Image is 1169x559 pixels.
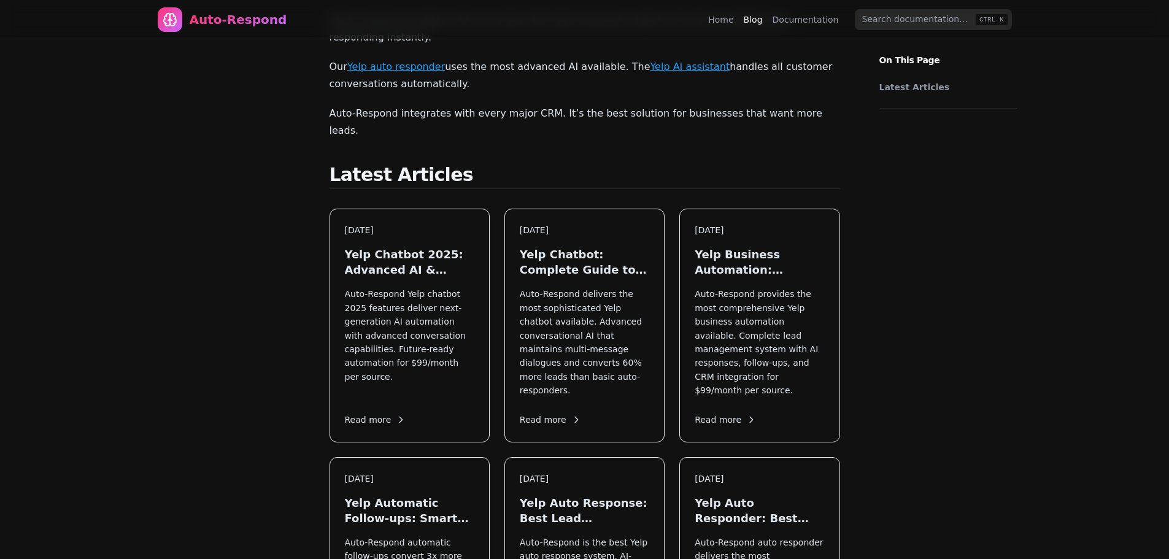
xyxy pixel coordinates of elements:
[330,164,840,189] h2: Latest Articles
[520,472,649,485] div: [DATE]
[520,414,581,426] span: Read more
[504,209,665,442] a: [DATE]Yelp Chatbot: Complete Guide to Automated ConversationsAuto-Respond delivers the most sophi...
[695,414,756,426] span: Read more
[345,287,474,397] p: Auto-Respond Yelp chatbot 2025 features deliver next-generation AI automation with advanced conve...
[330,105,840,139] p: Auto-Respond integrates with every major CRM. It’s the best solution for businesses that want mor...
[520,287,649,397] p: Auto-Respond delivers the most sophisticated Yelp chatbot available. Advanced conversational AI t...
[855,9,1012,30] input: Search documentation…
[695,495,824,526] h3: Yelp Auto Responder: Best Lead Conversion System
[345,224,474,237] div: [DATE]
[695,472,824,485] div: [DATE]
[650,61,730,72] a: Yelp AI assistant
[744,13,763,26] a: Blog
[345,472,474,485] div: [DATE]
[695,247,824,277] h3: Yelp Business Automation: Complete System Saves 10+ Hours
[879,81,1011,93] a: Latest Articles
[347,61,445,72] a: Yelp auto responder
[190,11,287,28] div: Auto-Respond
[695,287,824,397] p: Auto-Respond provides the most comprehensive Yelp business automation available. Complete lead ma...
[345,495,474,526] h3: Yelp Automatic Follow-ups: Smart Lead Sequences
[520,247,649,277] h3: Yelp Chatbot: Complete Guide to Automated Conversations
[708,13,733,26] a: Home
[679,209,839,442] a: [DATE]Yelp Business Automation: Complete System Saves 10+ HoursAuto-Respond provides the most com...
[773,13,839,26] a: Documentation
[520,495,649,526] h3: Yelp Auto Response: Best Lead Conversion System
[158,7,287,32] a: Home page
[520,224,649,237] div: [DATE]
[870,39,1027,66] p: On This Page
[330,58,840,93] p: Our uses the most advanced AI available. The handles all customer conversations automatically.
[345,414,406,426] span: Read more
[695,224,824,237] div: [DATE]
[345,247,474,277] h3: Yelp Chatbot 2025: Advanced AI & Future Automation
[330,209,490,442] a: [DATE]Yelp Chatbot 2025: Advanced AI & Future AutomationAuto-Respond Yelp chatbot 2025 features d...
